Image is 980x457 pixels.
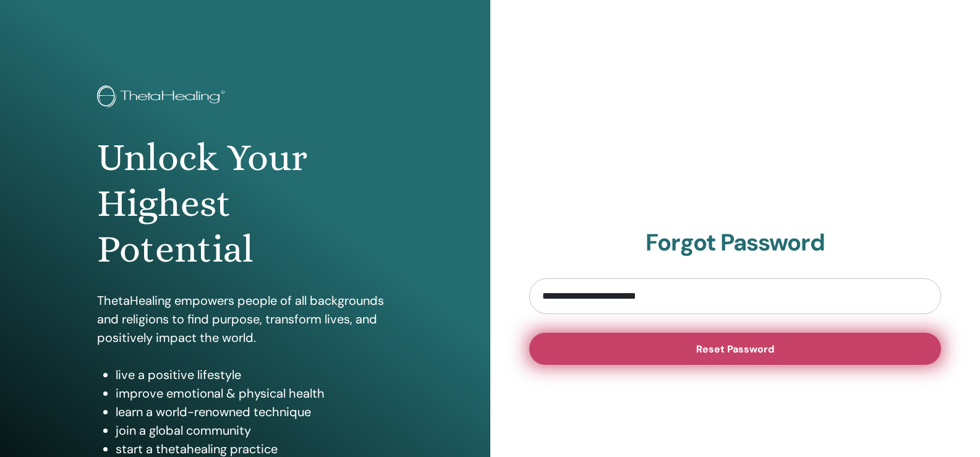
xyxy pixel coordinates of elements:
p: ThetaHealing empowers people of all backgrounds and religions to find purpose, transform lives, a... [97,291,393,347]
button: Reset Password [529,333,942,365]
li: live a positive lifestyle [116,365,393,384]
li: learn a world-renowned technique [116,403,393,421]
h2: Forgot Password [529,229,942,257]
span: Reset Password [696,343,774,356]
h1: Unlock Your Highest Potential [97,135,393,273]
li: improve emotional & physical health [116,384,393,403]
li: join a global community [116,421,393,440]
